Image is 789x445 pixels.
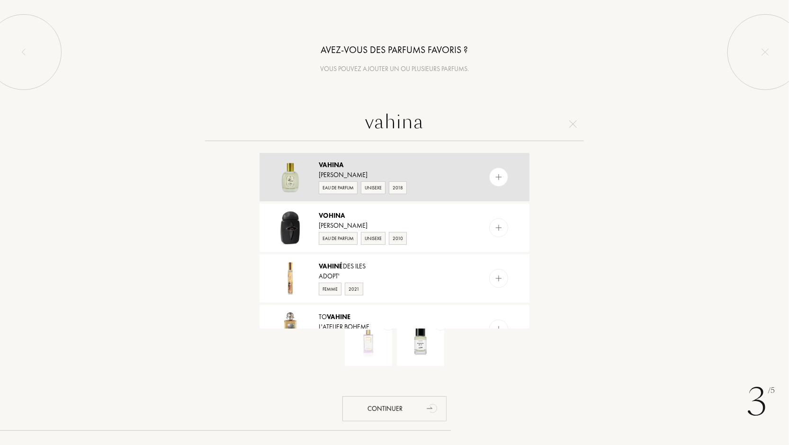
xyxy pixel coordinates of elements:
[319,261,469,271] div: Des Iles
[319,181,358,194] div: Eau de Parfum
[361,181,386,194] div: Unisexe
[768,385,775,396] span: /5
[274,312,307,346] img: To Vahine
[494,274,503,283] img: add_pf.svg
[319,283,341,295] div: Femme
[494,173,503,182] img: add_pf.svg
[747,374,775,431] div: 3
[423,399,442,418] div: animation
[319,221,469,231] div: [PERSON_NAME]
[319,262,343,270] span: Vahiné
[319,312,469,322] div: To
[762,48,769,56] img: quit_onboard.svg
[389,232,407,245] div: 2010
[319,232,358,245] div: Eau de Parfum
[569,120,577,128] img: cross.svg
[345,283,363,295] div: 2021
[327,312,351,321] span: Vahine
[274,262,307,295] img: Vahiné Des Iles
[319,170,469,180] div: [PERSON_NAME]
[389,181,407,194] div: 2018
[274,160,307,194] img: Vahina
[20,48,27,56] img: left_onboard.svg
[494,325,503,334] img: add_pf.svg
[205,107,584,141] input: Rechercher un parfum
[352,326,385,359] img: Lovers In Pink
[319,211,345,220] span: Vohina
[274,211,307,244] img: Vohina
[319,271,469,281] div: Adopt'
[404,326,437,359] img: Parisian Musc
[319,322,469,332] div: L'Atelier Boheme
[319,160,344,169] span: Vahina
[361,232,386,245] div: Unisexe
[494,223,503,232] img: add_pf.svg
[342,396,447,421] div: Continuer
